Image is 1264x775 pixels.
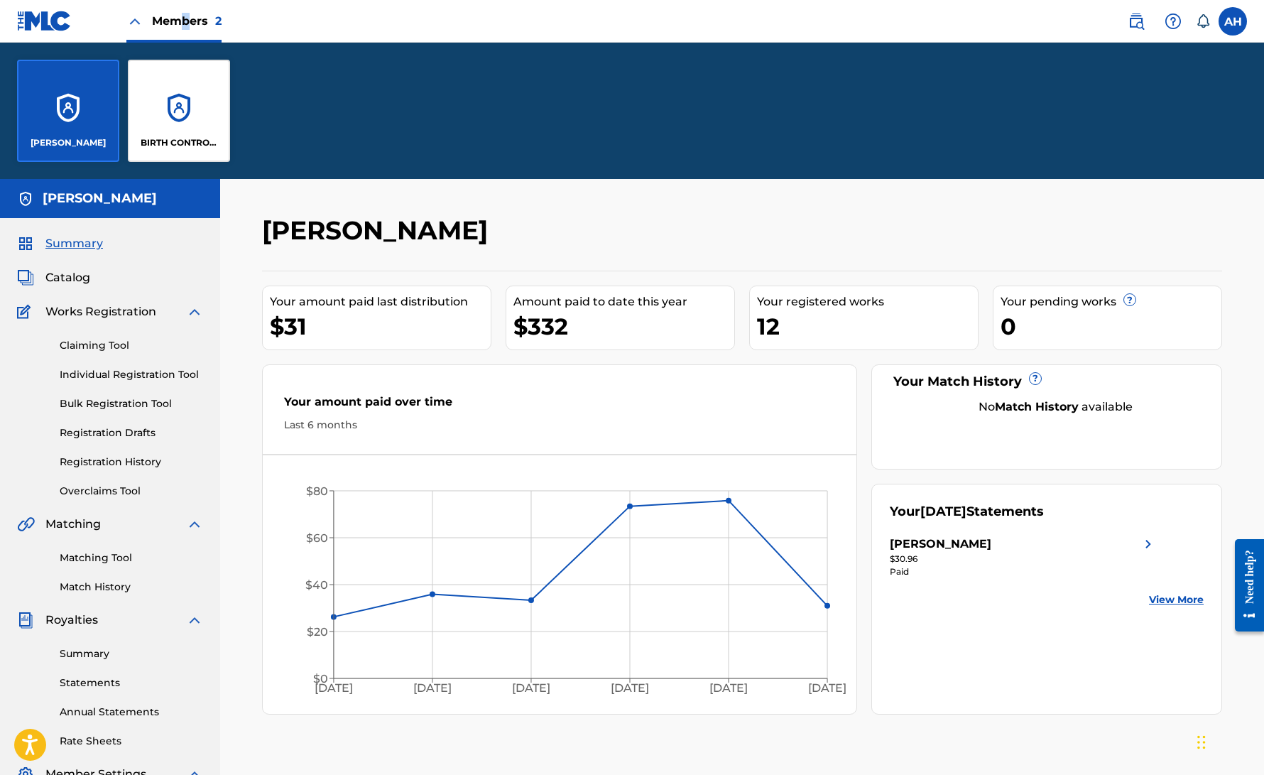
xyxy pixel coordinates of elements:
img: Summary [17,235,34,252]
div: Help [1159,7,1187,36]
tspan: [DATE] [709,682,748,695]
div: User Menu [1219,7,1247,36]
div: $30.96 [890,553,1157,565]
img: Matching [17,516,35,533]
tspan: [DATE] [809,682,847,695]
a: Annual Statements [60,705,203,720]
tspan: $40 [305,578,328,592]
tspan: [DATE] [611,682,649,695]
p: ALEX HILL [31,136,106,149]
div: Your pending works [1001,293,1221,310]
a: Matching Tool [60,551,203,565]
a: CatalogCatalog [17,269,90,286]
a: Registration Drafts [60,426,203,440]
div: Paid [890,565,1157,578]
a: Accounts[PERSON_NAME] [17,60,119,162]
div: Your Statements [890,502,1044,521]
div: Your Match History [890,372,1204,391]
tspan: $0 [313,672,328,685]
span: ? [1124,294,1135,305]
tspan: [DATE] [315,682,353,695]
a: AccountsBIRTH CONTROL MUSIC [128,60,230,162]
img: Works Registration [17,303,36,320]
img: Close [126,13,143,30]
img: Catalog [17,269,34,286]
img: right chevron icon [1140,536,1157,553]
img: search [1128,13,1145,30]
iframe: Chat Widget [1193,707,1264,775]
div: Amount paid to date this year [513,293,734,310]
div: 12 [757,310,978,342]
span: Matching [45,516,101,533]
a: Match History [60,580,203,595]
a: Statements [60,676,203,690]
h2: [PERSON_NAME] [262,215,495,246]
a: Registration History [60,455,203,470]
div: Last 6 months [284,418,835,433]
span: Summary [45,235,103,252]
img: expand [186,516,203,533]
a: Claiming Tool [60,338,203,353]
img: help [1165,13,1182,30]
span: ? [1030,373,1041,384]
strong: Match History [995,400,1079,413]
a: Summary [60,646,203,661]
div: [PERSON_NAME] [890,536,991,553]
span: Royalties [45,612,98,629]
tspan: $60 [306,531,328,545]
div: $31 [270,310,491,342]
span: Catalog [45,269,90,286]
tspan: [DATE] [413,682,452,695]
div: $332 [513,310,734,342]
img: Accounts [17,190,34,207]
img: expand [186,303,203,320]
div: Your amount paid over time [284,394,835,418]
img: expand [186,612,203,629]
div: 0 [1001,310,1221,342]
tspan: $80 [306,484,328,498]
a: SummarySummary [17,235,103,252]
a: Public Search [1122,7,1150,36]
iframe: Resource Center [1224,528,1264,642]
h5: ALEX HILL [43,190,157,207]
span: 2 [215,14,222,28]
tspan: $20 [307,625,328,639]
a: Bulk Registration Tool [60,396,203,411]
img: MLC Logo [17,11,72,31]
div: Drag [1197,721,1206,764]
a: Overclaims Tool [60,484,203,499]
a: Rate Sheets [60,734,203,749]
span: [DATE] [920,504,966,519]
span: Works Registration [45,303,156,320]
p: BIRTH CONTROL MUSIC [141,136,218,149]
span: Members [152,13,222,29]
div: Your amount paid last distribution [270,293,491,310]
a: Individual Registration Tool [60,367,203,382]
div: Notifications [1196,14,1210,28]
tspan: [DATE] [512,682,550,695]
div: Your registered works [757,293,978,310]
a: View More [1149,592,1204,607]
div: No available [908,399,1204,416]
img: Royalties [17,612,34,629]
a: [PERSON_NAME]right chevron icon$30.96Paid [890,536,1157,578]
